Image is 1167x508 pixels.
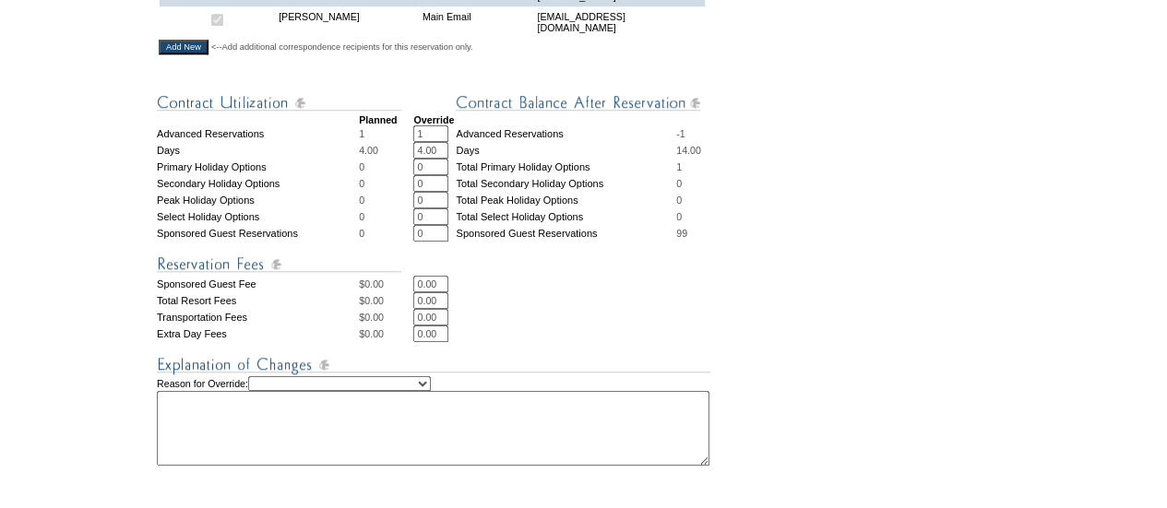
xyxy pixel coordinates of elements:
[359,178,364,189] span: 0
[157,292,359,309] td: Total Resort Fees
[359,228,364,239] span: 0
[157,142,359,159] td: Days
[211,41,473,53] span: <--Add additional correspondence recipients for this reservation only.
[364,328,384,339] span: 0.00
[676,145,701,156] span: 14.00
[456,192,676,208] td: Total Peak Holiday Options
[157,192,359,208] td: Peak Holiday Options
[359,195,364,206] span: 0
[359,292,413,309] td: $
[364,278,384,289] span: 0.00
[157,376,713,466] td: Reason for Override:
[274,6,418,38] td: [PERSON_NAME]
[456,208,676,225] td: Total Select Holiday Options
[364,312,384,323] span: 0.00
[676,195,682,206] span: 0
[157,159,359,175] td: Primary Holiday Options
[456,175,676,192] td: Total Secondary Holiday Options
[676,178,682,189] span: 0
[359,325,413,342] td: $
[157,325,359,342] td: Extra Day Fees
[359,161,364,172] span: 0
[456,159,676,175] td: Total Primary Holiday Options
[159,40,208,54] input: Add New
[359,276,413,292] td: $
[157,91,401,114] img: Contract Utilization
[456,125,676,142] td: Advanced Reservations
[359,309,413,325] td: $
[456,91,700,114] img: Contract Balance After Reservation
[359,211,364,222] span: 0
[364,295,384,306] span: 0.00
[676,228,687,239] span: 99
[456,225,676,242] td: Sponsored Guest Reservations
[157,225,359,242] td: Sponsored Guest Reservations
[676,128,685,139] span: -1
[157,208,359,225] td: Select Holiday Options
[359,145,378,156] span: 4.00
[418,6,533,38] td: Main Email
[157,253,401,276] img: Reservation Fees
[676,211,682,222] span: 0
[676,161,682,172] span: 1
[359,114,397,125] strong: Planned
[456,142,676,159] td: Days
[359,128,364,139] span: 1
[413,114,454,125] strong: Override
[157,276,359,292] td: Sponsored Guest Fee
[157,353,710,376] img: Explanation of Changes
[157,125,359,142] td: Advanced Reservations
[532,6,705,38] td: [EMAIL_ADDRESS][DOMAIN_NAME]
[157,175,359,192] td: Secondary Holiday Options
[157,309,359,325] td: Transportation Fees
